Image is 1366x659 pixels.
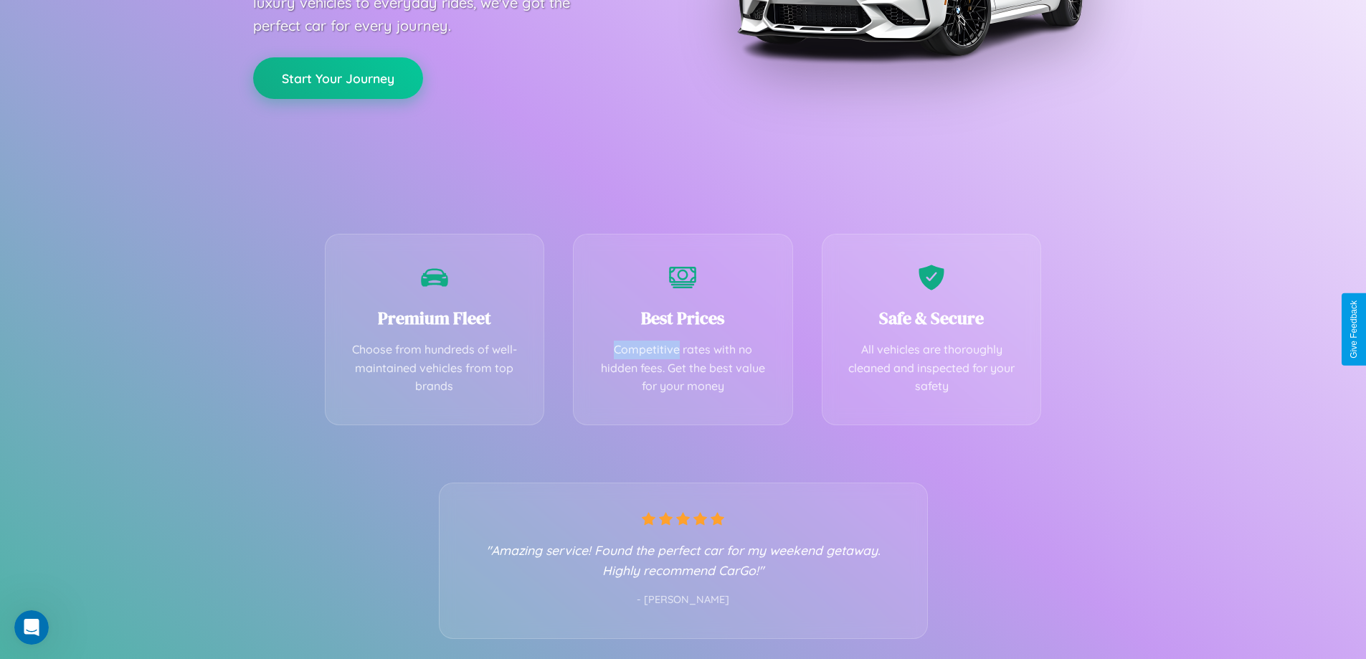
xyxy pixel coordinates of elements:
button: Start Your Journey [253,57,423,99]
p: - [PERSON_NAME] [468,591,898,610]
p: "Amazing service! Found the perfect car for my weekend getaway. Highly recommend CarGo!" [468,540,898,580]
h3: Safe & Secure [844,306,1020,330]
div: Give Feedback [1349,300,1359,359]
h3: Best Prices [595,306,771,330]
iframe: Intercom live chat [14,610,49,645]
h3: Premium Fleet [347,306,523,330]
p: All vehicles are thoroughly cleaned and inspected for your safety [844,341,1020,396]
p: Competitive rates with no hidden fees. Get the best value for your money [595,341,771,396]
p: Choose from hundreds of well-maintained vehicles from top brands [347,341,523,396]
